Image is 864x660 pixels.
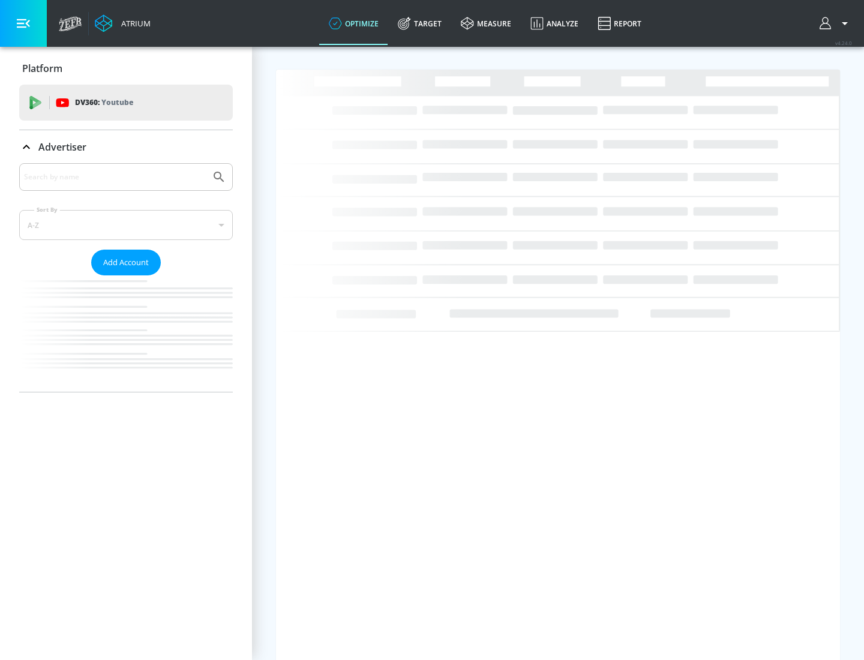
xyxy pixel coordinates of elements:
[101,96,133,109] p: Youtube
[835,40,852,46] span: v 4.24.0
[19,163,233,392] div: Advertiser
[116,18,151,29] div: Atrium
[19,210,233,240] div: A-Z
[91,250,161,275] button: Add Account
[19,85,233,121] div: DV360: Youtube
[103,256,149,269] span: Add Account
[451,2,521,45] a: measure
[19,52,233,85] div: Platform
[34,206,60,214] label: Sort By
[388,2,451,45] a: Target
[95,14,151,32] a: Atrium
[319,2,388,45] a: optimize
[521,2,588,45] a: Analyze
[38,140,86,154] p: Advertiser
[19,275,233,392] nav: list of Advertiser
[75,96,133,109] p: DV360:
[19,130,233,164] div: Advertiser
[24,169,206,185] input: Search by name
[22,62,62,75] p: Platform
[588,2,651,45] a: Report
